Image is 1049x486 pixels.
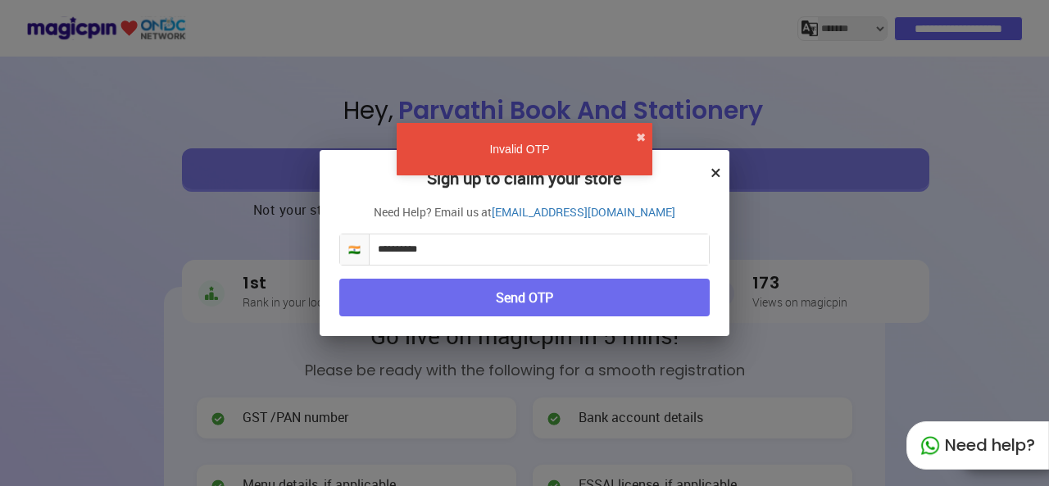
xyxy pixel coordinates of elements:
[403,141,636,157] div: Invalid OTP
[636,129,646,146] button: close
[906,421,1049,470] div: Need help?
[340,234,370,265] span: 🇮🇳
[339,170,710,204] h2: Sign up to claim your store
[920,436,940,456] img: whatapp_green.7240e66a.svg
[339,204,710,220] p: Need Help? Email us at
[711,158,721,186] button: ×
[492,204,675,220] a: [EMAIL_ADDRESS][DOMAIN_NAME]
[339,279,710,317] button: Send OTP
